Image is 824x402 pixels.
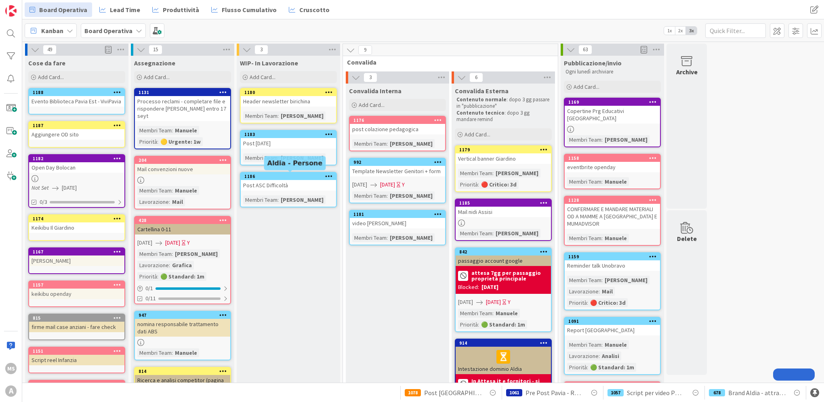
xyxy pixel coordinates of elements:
div: [PERSON_NAME] [388,139,435,148]
span: : [492,309,494,318]
span: : [601,177,603,186]
div: 1167 [33,249,124,255]
span: Convalida [347,58,548,66]
div: 1057 [607,389,624,396]
div: 1182 [29,155,124,162]
div: 1061 [506,389,522,396]
div: 1151Script reel Infanzia [29,348,124,365]
div: 992Template Newsletter Genitori + form [350,159,445,176]
div: Grafica [170,261,194,270]
div: CONFERMARE E MANDARE MATERIALI OD A MAMME A [GEOGRAPHIC_DATA] E MUMADVISOR [565,204,660,229]
div: [PERSON_NAME] [388,191,435,200]
div: 947 [139,312,230,318]
div: Report [GEOGRAPHIC_DATA] [565,325,660,335]
span: Cose da fare [28,59,65,67]
div: 1187 [29,122,124,129]
div: Membri Team [137,126,172,135]
div: passaggio account google [456,255,551,266]
div: 🟢 Standard: 1m [588,363,636,372]
span: [DATE] [137,239,152,247]
div: Analisi [600,352,621,360]
div: Processo reclami - completare file e rispondere [PERSON_NAME] entro 17 seyt [135,96,230,121]
span: : [599,352,600,360]
span: : [277,153,279,162]
span: [DATE] [62,184,77,192]
div: Membri Team [137,348,172,357]
a: Cruscotto [284,2,334,17]
div: 1157 [29,281,124,289]
div: Manuele [603,340,629,349]
p: : dopo 3 gg mandare remind [456,110,550,123]
div: Template Newsletter Genitori + form [350,166,445,176]
div: 1183Post [DATE] [241,131,336,149]
span: : [277,111,279,120]
div: 1128CONFERMARE E MANDARE MATERIALI OD A MAMME A [GEOGRAPHIC_DATA] E MUMADVISOR [565,197,660,229]
div: 0/1 [135,283,230,293]
strong: Contenuto tecnico [456,109,504,116]
div: Intestazione dominio Aldia [456,347,551,374]
span: Add Card... [359,101,385,109]
a: Flusso Cumulativo [206,2,282,17]
div: Membri Team [137,186,172,195]
div: 1150 [29,381,124,398]
div: Membri Team [567,340,601,349]
div: 1167[PERSON_NAME] [29,248,124,266]
div: MS [5,363,17,374]
span: Convalida Esterna [455,87,509,95]
span: Produttività [163,5,199,15]
div: Manuele [173,126,199,135]
div: Membri Team [352,139,387,148]
div: 1150 [33,381,124,387]
span: Pubblicazione/invio [564,59,622,67]
div: 428Cartellina 0-11 [135,217,230,234]
div: 1183 [241,131,336,138]
div: 1131 [139,90,230,95]
div: 1169 [568,99,660,105]
p: Ogni lunedì archiviare [565,69,659,75]
div: [PERSON_NAME] [494,169,540,178]
span: : [387,139,388,148]
b: attesa 7gg per passaggio proprietà principale [471,270,549,281]
div: Archive [676,67,698,77]
span: Lead Time [110,5,140,15]
span: : [157,272,158,281]
div: 1091 [568,318,660,324]
div: [PERSON_NAME] [494,229,540,238]
div: 1159 [568,254,660,260]
span: Board Operativa [39,5,87,15]
div: Membri Team [243,195,277,204]
span: : [601,340,603,349]
span: : [277,195,279,204]
span: [DATE] [486,298,501,306]
div: 428 [139,218,230,223]
span: WIP- In Lavorazione [240,59,298,67]
div: Blocked: [458,283,479,291]
span: 49 [43,45,57,54]
span: : [172,249,173,258]
div: post colazione pedagogica [350,124,445,134]
span: 3 [364,73,377,82]
div: 842 [456,248,551,255]
span: Convalida Interna [349,87,401,95]
span: : [492,229,494,238]
span: 3 [254,45,268,54]
div: 814Ricerca e analisi competitor (pagina IG) [135,368,230,393]
div: 947nomina responsabile trattamento dati ABS [135,312,230,337]
div: Lavorazione [567,352,599,360]
div: 1185 [459,200,551,206]
div: Priorità [458,320,478,329]
div: 814 [139,368,230,374]
div: Lavorazione [567,287,599,296]
div: Ricerca e analisi competitor (pagina IG) [135,375,230,393]
div: Priorità [137,137,157,146]
div: 1183 [244,132,336,137]
div: 842 [459,249,551,255]
h5: Aldia - Persone [267,159,323,167]
span: : [587,363,588,372]
div: 914 [456,339,551,347]
div: 814 [135,368,230,375]
div: 1128 [568,197,660,203]
input: Quick Filter... [705,23,766,38]
div: 914Intestazione dominio Aldia [456,339,551,374]
div: Vertical banner Giardino [456,153,551,164]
